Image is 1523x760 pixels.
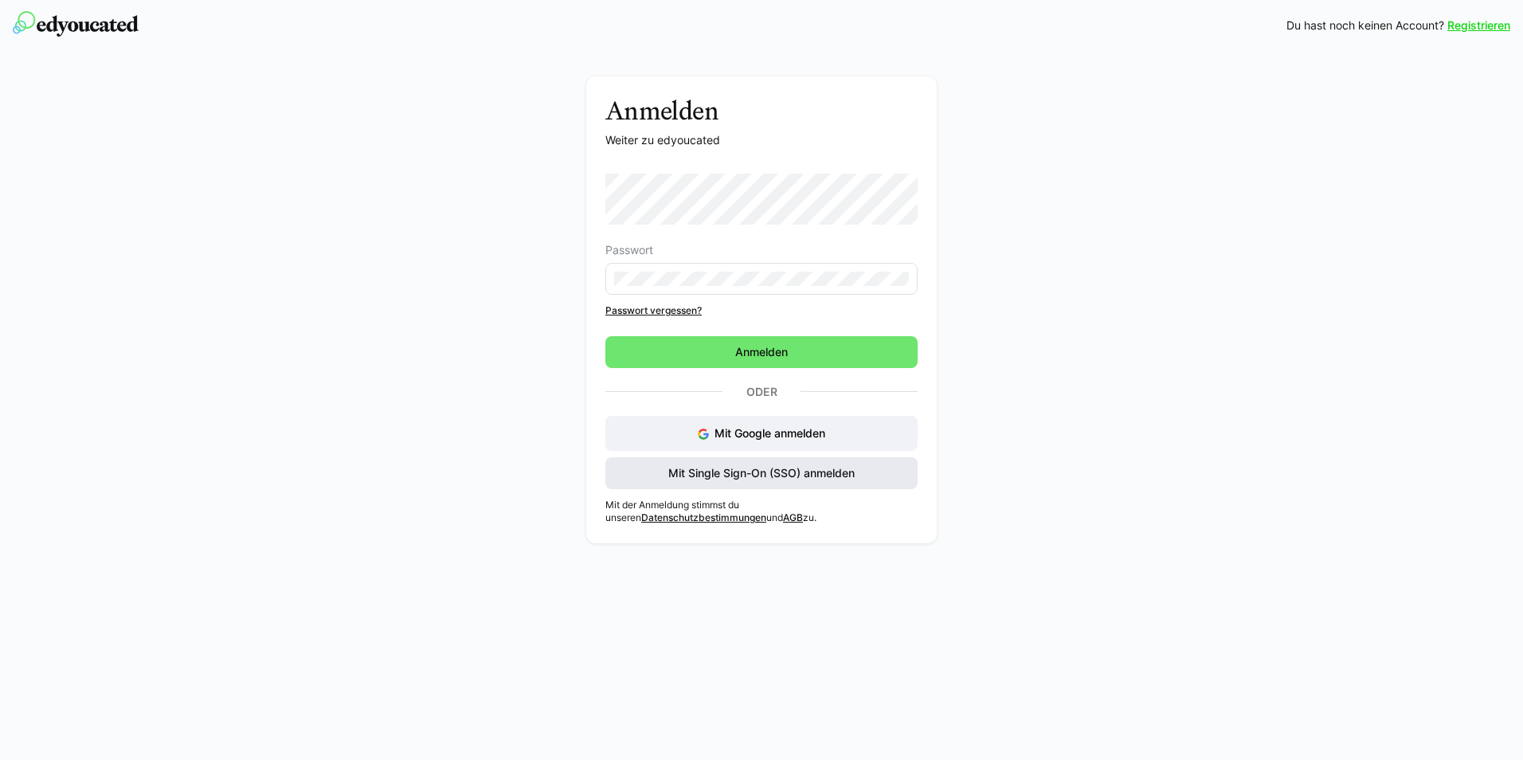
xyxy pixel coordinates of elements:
[13,11,139,37] img: edyoucated
[605,457,918,489] button: Mit Single Sign-On (SSO) anmelden
[605,132,918,148] p: Weiter zu edyoucated
[605,499,918,524] p: Mit der Anmeldung stimmst du unseren und zu.
[605,244,653,257] span: Passwort
[733,344,790,360] span: Anmelden
[605,96,918,126] h3: Anmelden
[605,304,918,317] a: Passwort vergessen?
[1286,18,1444,33] span: Du hast noch keinen Account?
[715,426,825,440] span: Mit Google anmelden
[605,416,918,451] button: Mit Google anmelden
[722,381,801,403] p: Oder
[666,465,857,481] span: Mit Single Sign-On (SSO) anmelden
[641,511,766,523] a: Datenschutzbestimmungen
[1447,18,1510,33] a: Registrieren
[783,511,803,523] a: AGB
[605,336,918,368] button: Anmelden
